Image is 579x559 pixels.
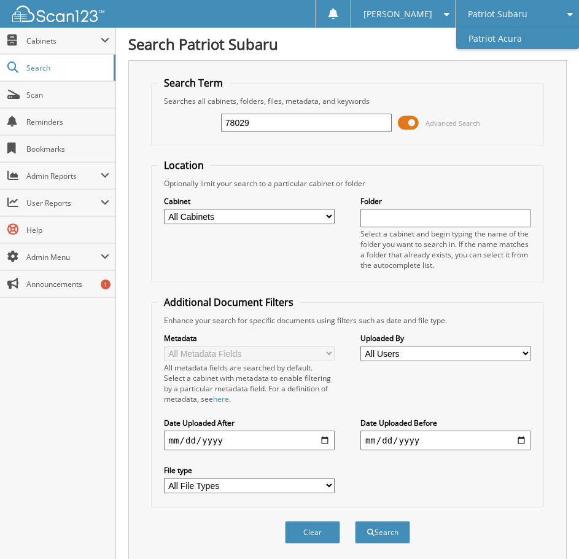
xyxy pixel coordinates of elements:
img: scan123-logo-white.svg [12,6,104,22]
h1: Search Patriot Subaru [128,34,567,54]
span: Scan [26,90,109,100]
a: Patriot Acura [456,28,579,49]
div: Enhance your search for specific documents using filters such as date and file type. [158,315,538,326]
button: Search [355,521,410,544]
button: Clear [285,521,340,544]
a: here [213,394,229,404]
span: Announcements [26,279,109,289]
span: Admin Reports [26,171,101,181]
span: Reminders [26,117,109,127]
legend: Search Term [158,76,229,90]
input: end [360,431,531,450]
span: Cabinets [26,36,101,46]
span: Search [26,63,107,73]
div: Optionally limit your search to a particular cabinet or folder [158,178,538,189]
span: Patriot Subaru [468,10,527,18]
label: Cabinet [164,196,335,206]
div: Searches all cabinets, folders, files, metadata, and keywords [158,96,538,106]
label: File type [164,465,335,475]
legend: Location [158,158,210,172]
div: Select a cabinet and begin typing the name of the folder you want to search in. If the name match... [360,229,531,270]
label: Metadata [164,333,335,343]
label: Folder [360,196,531,206]
input: start [164,431,335,450]
label: Uploaded By [360,333,531,343]
span: Admin Menu [26,252,101,262]
label: Date Uploaded After [164,418,335,428]
span: [PERSON_NAME] [363,10,432,18]
label: Date Uploaded Before [360,418,531,428]
span: User Reports [26,198,101,208]
div: All metadata fields are searched by default. Select a cabinet with metadata to enable filtering b... [164,362,335,404]
legend: Additional Document Filters [158,295,300,309]
iframe: Chat Widget [518,500,579,559]
span: Advanced Search [426,119,480,128]
span: Bookmarks [26,144,109,154]
div: 1 [101,279,111,289]
span: Help [26,225,109,235]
